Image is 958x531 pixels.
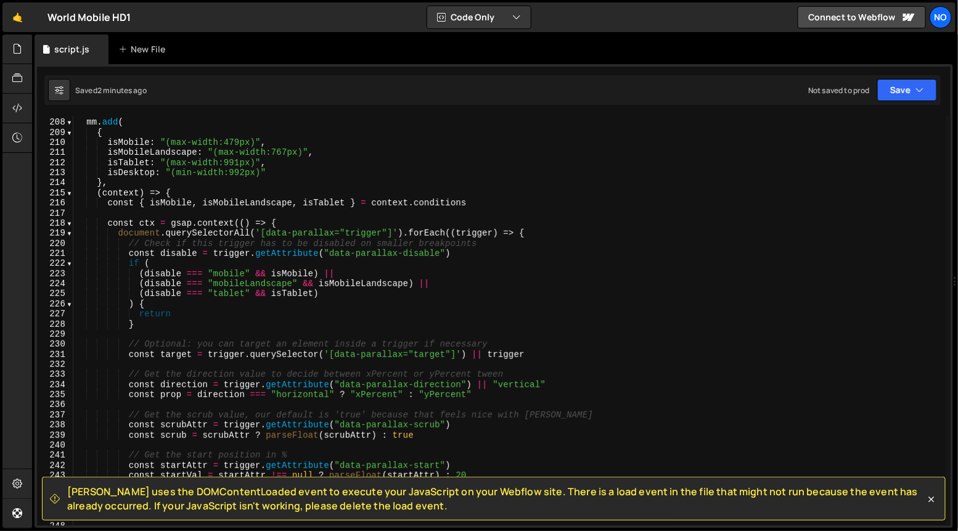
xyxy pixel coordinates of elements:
div: 235 [37,390,73,400]
div: 244 [37,480,73,490]
div: 240 [37,440,73,450]
div: 228 [37,319,73,329]
button: Save [877,79,937,101]
div: 217 [37,208,73,218]
div: 216 [37,198,73,208]
div: 241 [37,450,73,460]
div: 236 [37,400,73,410]
div: 247 [37,511,73,521]
div: 242 [37,461,73,471]
div: 227 [37,309,73,319]
div: New File [118,43,170,56]
div: 224 [37,279,73,289]
div: 232 [37,360,73,369]
div: 231 [37,350,73,360]
div: 238 [37,420,73,430]
div: 234 [37,380,73,390]
div: 222 [37,258,73,268]
div: 212 [37,158,73,168]
div: 248 [37,521,73,531]
div: 226 [37,299,73,309]
div: 210 [37,138,73,147]
div: 230 [37,339,73,349]
div: 2 minutes ago [97,85,147,96]
div: 213 [37,168,73,178]
div: 245 [37,491,73,501]
div: 237 [37,410,73,420]
a: Connect to Webflow [798,6,926,28]
span: [PERSON_NAME] uses the DOMContentLoaded event to execute your JavaScript on your Webflow site. Th... [67,485,925,512]
a: 🤙 [2,2,33,32]
div: 219 [37,228,73,238]
div: 211 [37,147,73,157]
div: 223 [37,269,73,279]
div: 246 [37,501,73,511]
div: Saved [75,85,147,96]
div: Not saved to prod [808,85,870,96]
div: 215 [37,188,73,198]
div: 209 [37,128,73,138]
div: 243 [37,471,73,480]
div: 233 [37,369,73,379]
div: 220 [37,239,73,249]
div: 229 [37,329,73,339]
div: 214 [37,178,73,187]
div: 218 [37,218,73,228]
a: No [930,6,952,28]
div: 221 [37,249,73,258]
div: 239 [37,430,73,440]
div: 225 [37,289,73,298]
button: Code Only [427,6,531,28]
div: 208 [37,117,73,127]
div: script.js [54,43,89,56]
div: World Mobile HD1 [47,10,131,25]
